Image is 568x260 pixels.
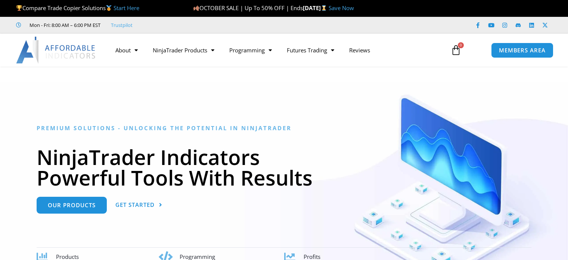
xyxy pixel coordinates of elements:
[48,202,96,208] span: Our Products
[329,4,354,12] a: Save Now
[458,42,464,48] span: 0
[440,39,472,61] a: 0
[303,4,329,12] strong: [DATE]
[16,37,96,64] img: LogoAI | Affordable Indicators – NinjaTrader
[491,43,553,58] a: MEMBERS AREA
[342,42,378,59] a: Reviews
[145,42,222,59] a: NinjaTrader Products
[106,5,112,11] img: 🥇
[16,4,139,12] span: Compare Trade Copier Solutions
[28,21,100,30] span: Mon - Fri: 8:00 AM – 6:00 PM EST
[37,147,531,188] h1: NinjaTrader Indicators Powerful Tools With Results
[37,197,107,214] a: Our Products
[37,125,531,132] h6: Premium Solutions - Unlocking the Potential in NinjaTrader
[108,42,443,59] nav: Menu
[115,197,162,214] a: Get Started
[193,4,303,12] span: OCTOBER SALE | Up To 50% OFF | Ends
[279,42,342,59] a: Futures Trading
[108,42,145,59] a: About
[114,4,139,12] a: Start Here
[321,5,327,11] img: ⌛
[499,48,546,53] span: MEMBERS AREA
[115,202,155,208] span: Get Started
[16,5,22,11] img: 🏆
[222,42,279,59] a: Programming
[111,21,133,30] a: Trustpilot
[193,5,199,11] img: 🍂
